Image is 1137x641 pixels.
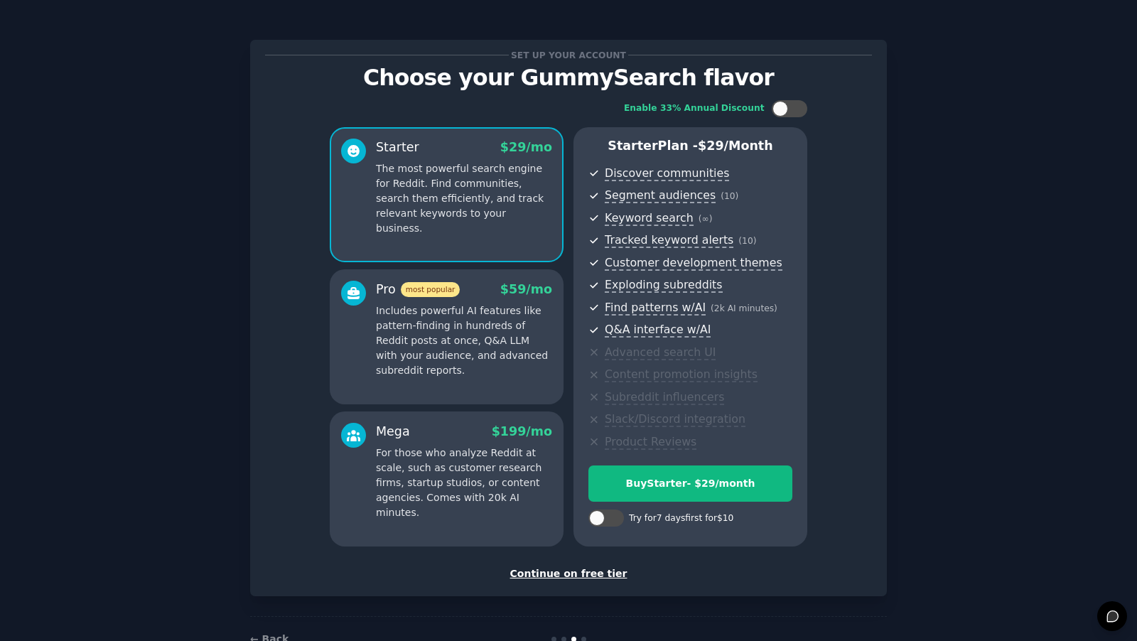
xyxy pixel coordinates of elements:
span: most popular [401,282,460,297]
div: Buy Starter - $ 29 /month [589,476,792,491]
p: For those who analyze Reddit at scale, such as customer research firms, startup studios, or conte... [376,446,552,520]
span: Discover communities [605,166,729,181]
span: Find patterns w/AI [605,301,706,316]
span: Advanced search UI [605,345,716,360]
button: BuyStarter- $29/month [588,465,792,502]
p: Starter Plan - [588,137,792,155]
span: ( 10 ) [721,191,738,201]
p: The most powerful search engine for Reddit. Find communities, search them efficiently, and track ... [376,161,552,236]
p: Choose your GummySearch flavor [265,65,872,90]
span: $ 29 /month [698,139,773,153]
span: $ 199 /mo [492,424,552,438]
span: Customer development themes [605,256,782,271]
span: Keyword search [605,211,694,226]
span: Subreddit influencers [605,390,724,405]
span: Exploding subreddits [605,278,722,293]
span: Segment audiences [605,188,716,203]
span: $ 29 /mo [500,140,552,154]
div: Mega [376,423,410,441]
span: $ 59 /mo [500,282,552,296]
span: Tracked keyword alerts [605,233,733,248]
span: Set up your account [509,48,629,63]
div: Starter [376,139,419,156]
span: ( 10 ) [738,236,756,246]
span: Product Reviews [605,435,696,450]
div: Continue on free tier [265,566,872,581]
span: ( 2k AI minutes ) [711,303,777,313]
span: Slack/Discord integration [605,412,745,427]
span: ( ∞ ) [699,214,713,224]
span: Content promotion insights [605,367,758,382]
div: Enable 33% Annual Discount [624,102,765,115]
div: Pro [376,281,460,298]
span: Q&A interface w/AI [605,323,711,338]
p: Includes powerful AI features like pattern-finding in hundreds of Reddit posts at once, Q&A LLM w... [376,303,552,378]
div: Try for 7 days first for $10 [629,512,733,525]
